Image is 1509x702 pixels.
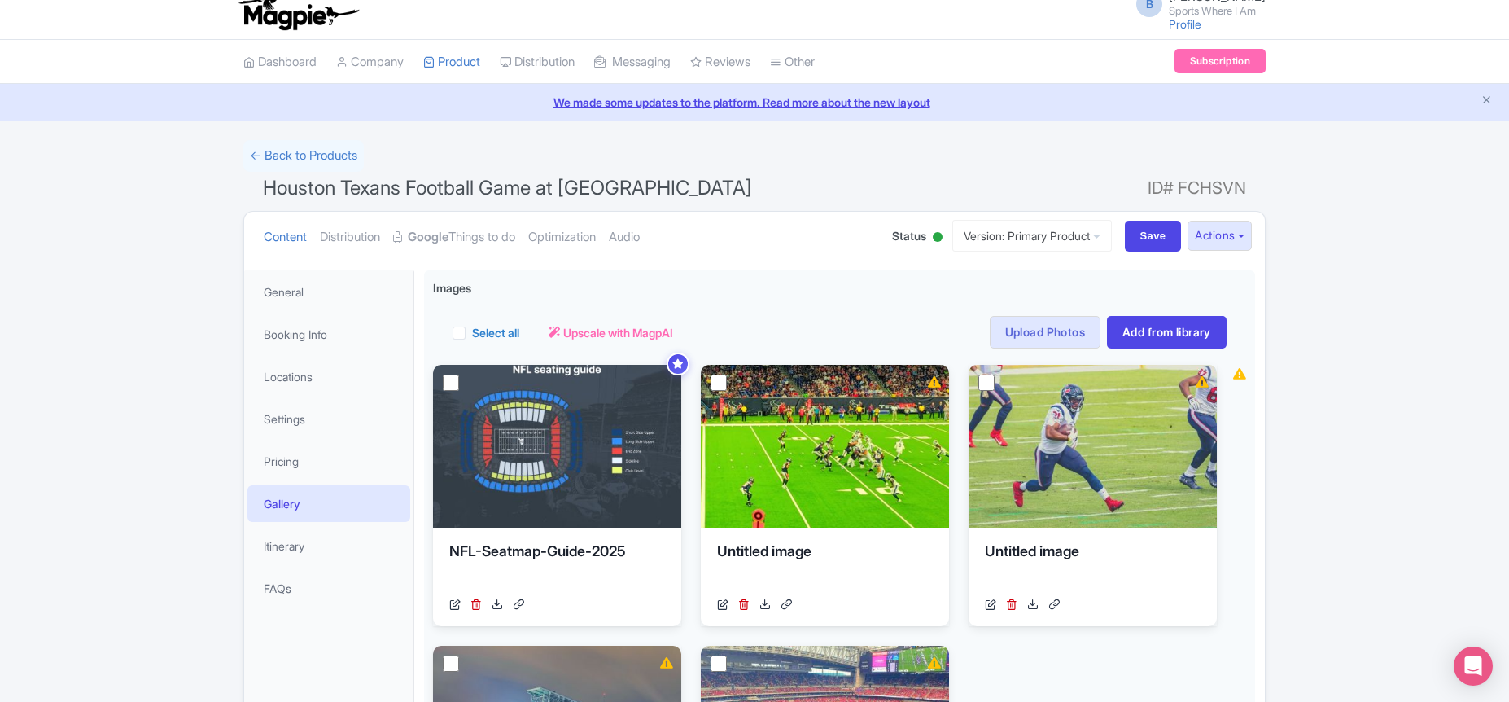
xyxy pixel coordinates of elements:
[990,316,1100,349] a: Upload Photos
[717,541,933,590] div: Untitled image
[247,274,410,310] a: General
[247,401,410,437] a: Settings
[247,528,410,564] a: Itinerary
[1174,49,1266,73] a: Subscription
[243,40,317,85] a: Dashboard
[770,40,815,85] a: Other
[320,212,380,263] a: Distribution
[594,40,671,85] a: Messaging
[243,140,364,172] a: ← Back to Products
[690,40,750,85] a: Reviews
[929,226,946,251] div: Active
[263,176,752,200] span: Houston Texans Football Game at [GEOGRAPHIC_DATA]
[563,324,673,341] span: Upscale with MagpAI
[433,279,471,296] span: Images
[1107,316,1227,349] a: Add from library
[247,358,410,395] a: Locations
[423,40,480,85] a: Product
[449,541,665,590] div: NFL-Seatmap-Guide-2025
[393,212,515,263] a: GoogleThings to do
[1125,221,1182,252] input: Save
[247,316,410,353] a: Booking Info
[500,40,575,85] a: Distribution
[1481,92,1493,111] button: Close announcement
[472,324,519,341] label: Select all
[264,212,307,263] a: Content
[985,541,1201,590] div: Untitled image
[528,212,596,263] a: Optimization
[609,212,640,263] a: Audio
[549,324,673,341] a: Upscale with MagpAI
[247,485,410,522] a: Gallery
[336,40,404,85] a: Company
[10,94,1499,111] a: We made some updates to the platform. Read more about the new layout
[247,443,410,480] a: Pricing
[247,570,410,607] a: FAQs
[1148,172,1246,204] span: ID# FCHSVN
[1169,6,1266,16] small: Sports Where I Am
[892,227,926,244] span: Status
[1188,221,1252,251] button: Actions
[1454,647,1493,686] div: Open Intercom Messenger
[952,220,1112,252] a: Version: Primary Product
[1169,17,1201,31] a: Profile
[408,228,448,247] strong: Google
